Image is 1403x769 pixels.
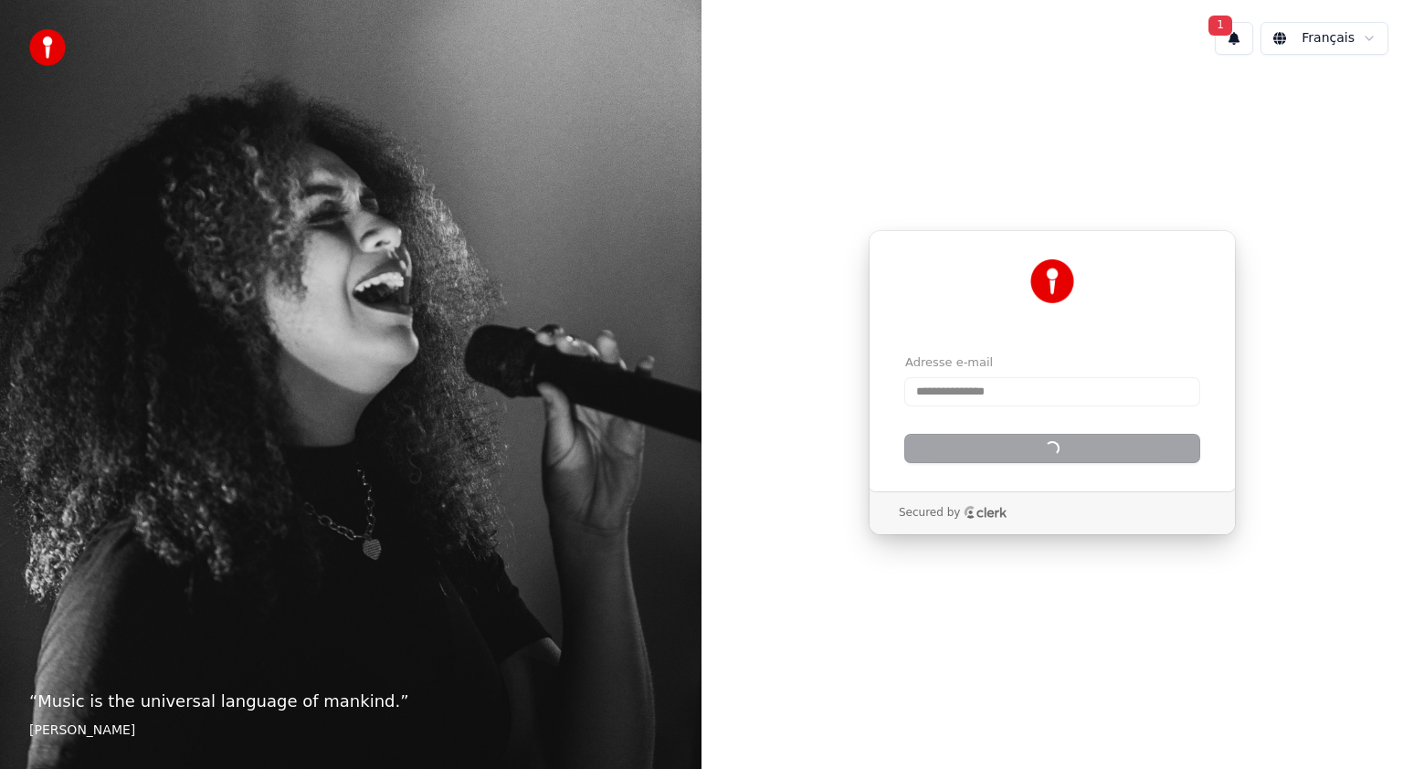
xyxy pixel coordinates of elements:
[1030,259,1074,303] img: Youka
[1215,22,1253,55] button: 1
[29,722,672,740] footer: [PERSON_NAME]
[899,506,960,521] p: Secured by
[29,29,66,66] img: youka
[964,506,1007,519] a: Clerk logo
[1208,16,1232,36] span: 1
[29,689,672,714] p: “ Music is the universal language of mankind. ”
